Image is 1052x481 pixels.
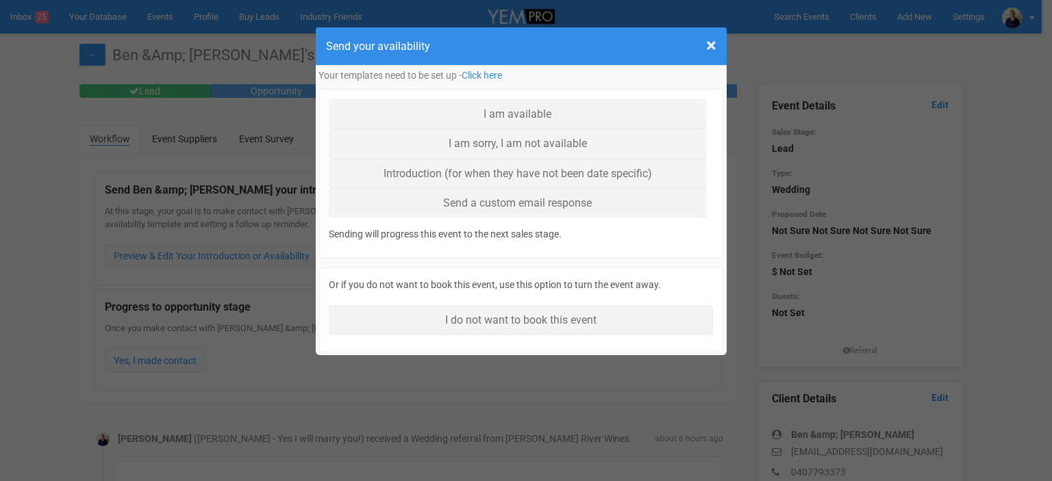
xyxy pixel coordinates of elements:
[462,70,502,81] a: Click here
[329,159,707,188] a: Introduction (for when they have not been date specific)
[329,99,707,129] a: I am available
[329,278,714,291] p: Or if you do not want to book this event, use this option to turn the event away.
[329,188,707,218] a: Send a custom email response
[329,227,714,241] p: Sending will progress this event to the next sales stage.
[706,34,716,57] span: ×
[326,38,716,55] h4: Send your availability
[329,129,707,158] a: I am sorry, I am not available
[318,68,724,82] p: Your templates need to be set up -
[329,305,714,335] a: I do not want to book this event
